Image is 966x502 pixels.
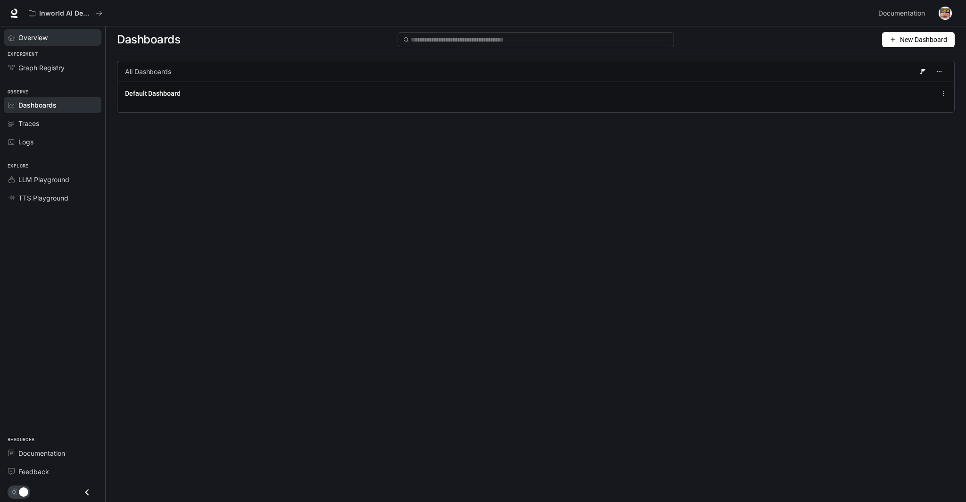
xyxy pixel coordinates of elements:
[18,100,57,110] span: Dashboards
[19,486,28,497] span: Dark mode toggle
[4,171,101,188] a: LLM Playground
[878,8,925,19] span: Documentation
[18,118,39,128] span: Traces
[125,67,171,76] span: All Dashboards
[4,59,101,76] a: Graph Registry
[900,34,947,45] span: New Dashboard
[18,448,65,458] span: Documentation
[4,97,101,113] a: Dashboards
[4,134,101,150] a: Logs
[18,137,33,147] span: Logs
[874,4,932,23] a: Documentation
[4,445,101,461] a: Documentation
[117,30,180,49] span: Dashboards
[939,7,952,20] img: User avatar
[125,89,181,98] a: Default Dashboard
[18,63,65,73] span: Graph Registry
[39,9,92,17] p: Inworld AI Demos
[76,483,98,502] button: Close drawer
[18,175,69,184] span: LLM Playground
[936,4,955,23] button: User avatar
[4,115,101,132] a: Traces
[4,463,101,480] a: Feedback
[18,33,48,42] span: Overview
[4,190,101,206] a: TTS Playground
[882,32,955,47] button: New Dashboard
[18,193,68,203] span: TTS Playground
[18,467,49,477] span: Feedback
[25,4,107,23] button: All workspaces
[4,29,101,46] a: Overview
